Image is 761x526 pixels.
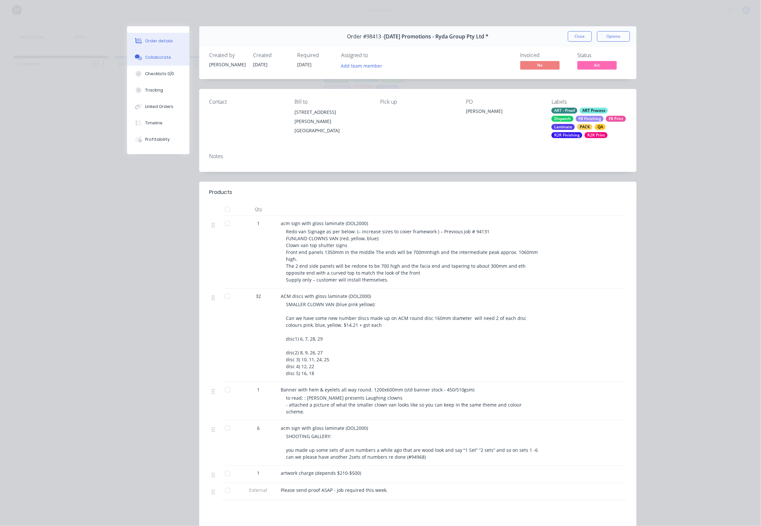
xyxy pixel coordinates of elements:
[286,301,528,376] span: SMALLER CLOWN VAN (blue pink yellow): Can we have some new number discs made up on ACM round disc...
[577,124,593,130] div: PACK
[606,116,626,122] div: FB Print
[145,137,170,142] div: Profitability
[297,52,333,58] div: Required
[286,228,539,283] span: Redo van Signage as per below: (– increase sizes to cover framework ) – Previous job # 94131 FUNL...
[297,61,312,68] span: [DATE]
[209,61,245,68] div: [PERSON_NAME]
[520,52,570,58] div: Invoiced
[295,99,370,105] div: Bill to
[595,124,606,130] div: QA
[209,99,284,105] div: Contact
[552,99,627,105] div: Labels
[253,61,268,68] span: [DATE]
[295,108,370,135] div: [STREET_ADDRESS][PERSON_NAME][GEOGRAPHIC_DATA]
[552,124,575,130] div: Laminate
[257,425,260,431] span: 6
[281,425,368,431] span: acm sign with gloss laminate (DOL2000)
[281,470,361,476] span: artwork charge (depends $210-$500)
[145,71,174,77] div: Checklists 0/0
[257,220,260,227] span: 1
[281,220,368,226] span: acm sign with gloss laminate (DOL2000)
[552,116,574,122] div: Dispatch
[209,52,245,58] div: Created by
[145,54,171,60] div: Collaborate
[295,126,370,135] div: [GEOGRAPHIC_DATA]
[281,387,475,393] span: Banner with hem & eyelets all way round. 1200x600mm (std banner stock - 450/510gsm)
[281,293,371,299] span: ACM discs with gloss laminate (DOL2000)
[127,131,189,148] button: Profitability
[256,293,261,300] span: 32
[239,203,278,216] div: Qty
[337,61,386,70] button: Add team member
[127,66,189,82] button: Checklists 0/0
[145,87,163,93] div: Tracking
[127,98,189,115] button: Linked Orders
[466,99,541,105] div: PO
[127,33,189,49] button: Order details
[577,61,617,69] span: Art
[209,153,627,159] div: Notes
[257,470,260,477] span: 1
[568,31,592,42] button: Close
[466,108,541,117] div: [PERSON_NAME]
[384,33,489,40] span: [DATE] Promotions - Ryda Group Pty Ltd *
[253,52,289,58] div: Created
[577,61,617,71] button: Art
[286,395,523,415] span: to read; : [PERSON_NAME] presents Laughing clowns - attached a picture of what the smaller clown ...
[347,33,384,40] span: Order #98413 -
[597,31,630,42] button: Options
[341,52,407,58] div: Assigned to
[145,104,174,110] div: Linked Orders
[241,487,275,494] span: External
[552,132,582,138] div: R2R Finishing
[145,120,163,126] div: Timeline
[341,61,386,70] button: Add team member
[281,487,388,494] span: Please send proof ASAP - job required this week.
[257,386,260,393] span: 1
[145,38,173,44] div: Order details
[209,188,232,196] div: Products
[585,132,608,138] div: R2R Print
[127,115,189,131] button: Timeline
[127,49,189,66] button: Collaborate
[577,52,627,58] div: Status
[295,108,370,126] div: [STREET_ADDRESS][PERSON_NAME]
[286,433,539,460] span: SHOOTING GALLERY: you made up some sets of acm numbers a while ago that are wood look and say "1 ...
[552,108,577,114] div: ART - Proof
[576,116,604,122] div: FB Finishing
[127,82,189,98] button: Tracking
[520,61,560,69] span: No
[380,99,456,105] div: Pick up
[580,108,608,114] div: ART Process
